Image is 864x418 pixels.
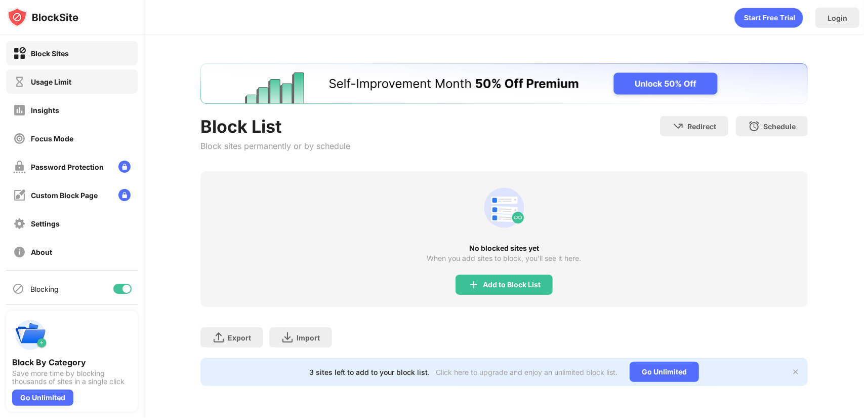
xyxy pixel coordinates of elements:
[734,8,803,28] div: animation
[13,161,26,173] img: password-protection-off.svg
[12,317,49,353] img: push-categories.svg
[687,122,716,131] div: Redirect
[228,333,251,342] div: Export
[297,333,320,342] div: Import
[31,49,69,58] div: Block Sites
[13,75,26,88] img: time-usage-off.svg
[31,248,52,256] div: About
[12,369,132,386] div: Save more time by blocking thousands of sites in a single click
[118,189,131,201] img: lock-menu.svg
[12,357,132,367] div: Block By Category
[31,134,73,143] div: Focus Mode
[31,106,59,115] div: Insights
[483,281,541,289] div: Add to Block List
[13,217,26,230] img: settings-off.svg
[828,14,847,22] div: Login
[13,132,26,145] img: focus-off.svg
[763,122,796,131] div: Schedule
[427,254,582,262] div: When you add sites to block, you’ll see it here.
[13,246,26,258] img: about-off.svg
[13,104,26,117] img: insights-off.svg
[13,189,26,202] img: customize-block-page-off.svg
[31,78,71,86] div: Usage Limit
[118,161,131,173] img: lock-menu.svg
[436,368,618,376] div: Click here to upgrade and enjoy an unlimited block list.
[31,191,98,200] div: Custom Block Page
[630,362,699,382] div: Go Unlimited
[309,368,430,376] div: 3 sites left to add to your block list.
[200,141,350,151] div: Block sites permanently or by schedule
[200,244,808,252] div: No blocked sites yet
[12,283,24,295] img: blocking-icon.svg
[7,7,78,27] img: logo-blocksite.svg
[200,63,808,104] iframe: Banner
[480,183,528,232] div: animation
[30,285,59,293] div: Blocking
[792,368,800,376] img: x-button.svg
[12,390,73,406] div: Go Unlimited
[31,163,104,171] div: Password Protection
[31,219,60,228] div: Settings
[200,116,350,137] div: Block List
[13,47,26,60] img: block-on.svg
